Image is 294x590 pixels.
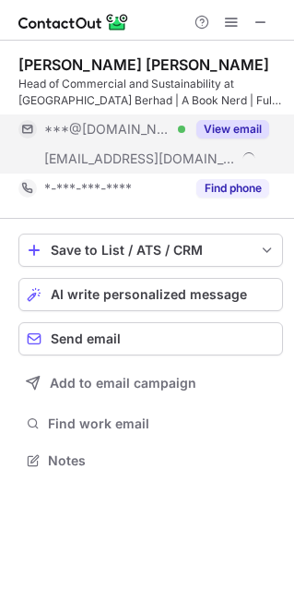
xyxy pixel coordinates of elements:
[18,234,283,267] button: save-profile-one-click
[51,331,121,346] span: Send email
[196,120,269,138] button: Reveal Button
[18,322,283,355] button: Send email
[51,287,247,302] span: AI write personalized message
[18,411,283,437] button: Find work email
[196,179,269,198] button: Reveal Button
[51,243,251,258] div: Save to List / ATS / CRM
[48,415,276,432] span: Find work email
[18,76,283,109] div: Head of Commercial and Sustainability at [GEOGRAPHIC_DATA] Berhad | A Book Nerd | Full Time Probl...
[18,278,283,311] button: AI write personalized message
[18,55,269,74] div: [PERSON_NAME] [PERSON_NAME]
[18,11,129,33] img: ContactOut v5.3.10
[50,376,196,391] span: Add to email campaign
[48,452,276,469] span: Notes
[18,367,283,400] button: Add to email campaign
[18,448,283,474] button: Notes
[44,121,171,138] span: ***@[DOMAIN_NAME]
[44,151,236,167] span: [EMAIL_ADDRESS][DOMAIN_NAME]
